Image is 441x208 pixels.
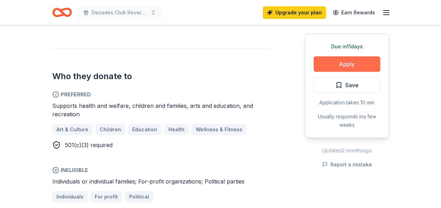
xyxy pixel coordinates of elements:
a: Wellness & Fitness [192,124,247,135]
span: Supports health and welfare, children and families, arts and education, and recreation [52,102,253,118]
a: Children [95,124,125,135]
span: Individuals or individual families; For-profit organizations; Political parties [52,178,245,185]
a: For profit [91,191,122,202]
div: Updated 2 months ago [305,146,389,155]
button: Decades Club Reverse Raffle & Evening of Dancing through the Decades [78,6,162,20]
a: Art & Culture [52,124,93,135]
span: 501(c)(3) required [65,141,113,148]
span: Save [345,81,359,90]
a: Upgrade your plan [263,6,326,19]
span: Individuals [56,193,83,201]
span: Art & Culture [56,125,88,134]
a: Individuals [52,191,88,202]
a: Education [128,124,161,135]
span: For profit [95,193,118,201]
span: Ineligible [52,166,271,174]
a: Earn Rewards [329,6,379,19]
div: Application takes 10 min [314,98,380,107]
button: Report a mistake [322,160,372,169]
h2: Who they donate to [52,71,271,82]
span: Health [168,125,185,134]
span: Wellness & Fitness [196,125,242,134]
button: Apply [314,56,380,72]
a: Home [52,4,72,21]
div: Usually responds in a few weeks [314,112,380,129]
div: Due in 11 days [314,42,380,51]
span: Education [132,125,157,134]
span: Preferred [52,90,271,99]
a: Political [125,191,153,202]
span: Children [100,125,121,134]
span: Decades Club Reverse Raffle & Evening of Dancing through the Decades [92,8,148,17]
button: Save [314,77,380,93]
span: Political [129,193,149,201]
a: Health [164,124,189,135]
